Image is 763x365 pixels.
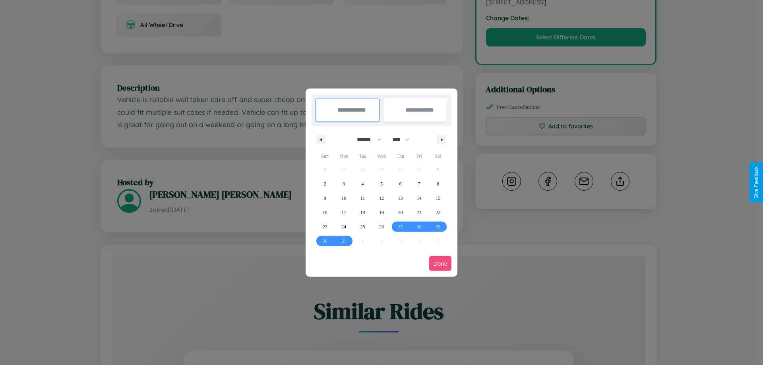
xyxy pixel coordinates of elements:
[362,177,364,191] span: 4
[316,191,334,205] button: 9
[353,220,372,234] button: 25
[324,177,326,191] span: 2
[429,150,447,162] span: Sat
[323,205,327,220] span: 16
[379,191,384,205] span: 12
[398,205,403,220] span: 20
[334,150,353,162] span: Mon
[353,177,372,191] button: 4
[391,177,410,191] button: 6
[410,150,428,162] span: Fri
[324,191,326,205] span: 9
[391,191,410,205] button: 13
[437,162,439,177] span: 1
[436,205,440,220] span: 22
[343,177,345,191] span: 3
[429,205,447,220] button: 22
[410,220,428,234] button: 28
[341,220,346,234] span: 24
[429,191,447,205] button: 15
[429,220,447,234] button: 29
[391,150,410,162] span: Thu
[334,177,353,191] button: 3
[316,205,334,220] button: 16
[360,220,365,234] span: 25
[410,205,428,220] button: 21
[334,205,353,220] button: 17
[436,220,440,234] span: 29
[417,205,422,220] span: 21
[429,162,447,177] button: 1
[417,191,422,205] span: 14
[334,191,353,205] button: 10
[398,191,403,205] span: 13
[753,166,759,199] div: Give Feedback
[341,205,346,220] span: 17
[316,220,334,234] button: 23
[372,205,391,220] button: 19
[379,220,384,234] span: 26
[334,234,353,248] button: 31
[353,205,372,220] button: 18
[379,205,384,220] span: 19
[341,234,346,248] span: 31
[429,177,447,191] button: 8
[316,150,334,162] span: Sun
[323,234,327,248] span: 30
[334,220,353,234] button: 24
[410,177,428,191] button: 7
[360,205,365,220] span: 18
[323,220,327,234] span: 23
[429,256,451,271] button: Done
[341,191,346,205] span: 10
[380,177,383,191] span: 5
[360,191,365,205] span: 11
[398,220,403,234] span: 27
[353,191,372,205] button: 11
[437,177,439,191] span: 8
[372,220,391,234] button: 26
[372,177,391,191] button: 5
[372,191,391,205] button: 12
[399,177,401,191] span: 6
[391,220,410,234] button: 27
[391,205,410,220] button: 20
[353,150,372,162] span: Tue
[372,150,391,162] span: Wed
[436,191,440,205] span: 15
[316,177,334,191] button: 2
[316,234,334,248] button: 30
[410,191,428,205] button: 14
[417,220,422,234] span: 28
[418,177,420,191] span: 7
